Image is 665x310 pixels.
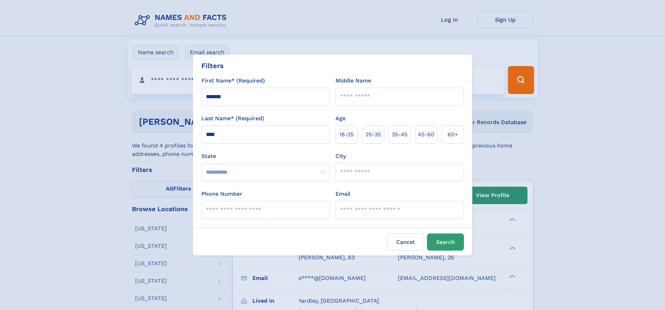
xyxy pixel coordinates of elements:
label: State [201,152,330,160]
div: Filters [201,60,224,71]
span: 18‑25 [339,130,354,139]
label: Email [335,190,350,198]
span: 45‑60 [418,130,434,139]
label: Cancel [387,233,424,251]
label: Phone Number [201,190,242,198]
label: Last Name* (Required) [201,114,264,123]
label: Age [335,114,346,123]
span: 35‑45 [392,130,407,139]
label: City [335,152,346,160]
button: Search [427,233,464,251]
span: 60+ [448,130,458,139]
span: 25‑35 [365,130,381,139]
label: First Name* (Required) [201,77,265,85]
label: Middle Name [335,77,371,85]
